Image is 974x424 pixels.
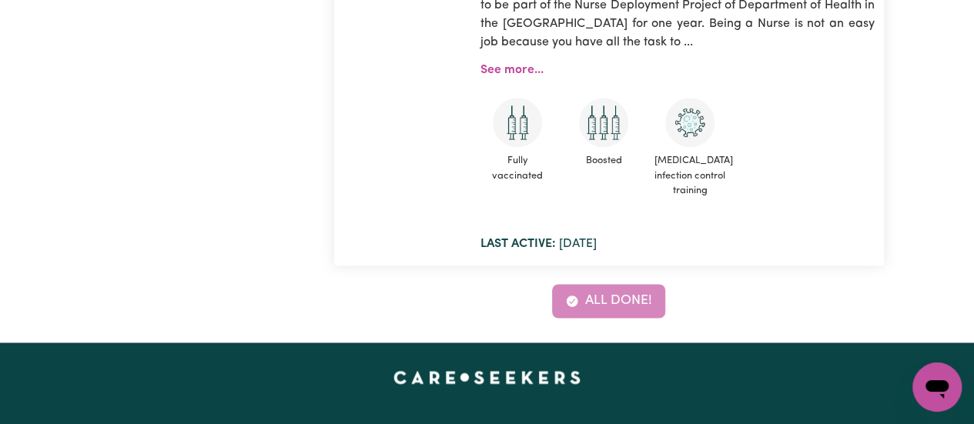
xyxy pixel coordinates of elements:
[480,147,554,189] span: Fully vaccinated
[665,98,715,147] img: CS Academy: COVID-19 Infection Control Training course completed
[480,238,556,250] b: Last active:
[480,238,597,250] span: [DATE]
[493,98,542,147] img: Care and support worker has received 2 doses of COVID-19 vaccine
[393,370,581,382] a: Careseekers home page
[579,98,628,147] img: Care and support worker has received booster dose of COVID-19 vaccination
[480,64,544,76] a: See more...
[912,362,962,412] iframe: Button to launch messaging window
[653,147,727,204] span: [MEDICAL_DATA] infection control training
[567,147,641,174] span: Boosted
